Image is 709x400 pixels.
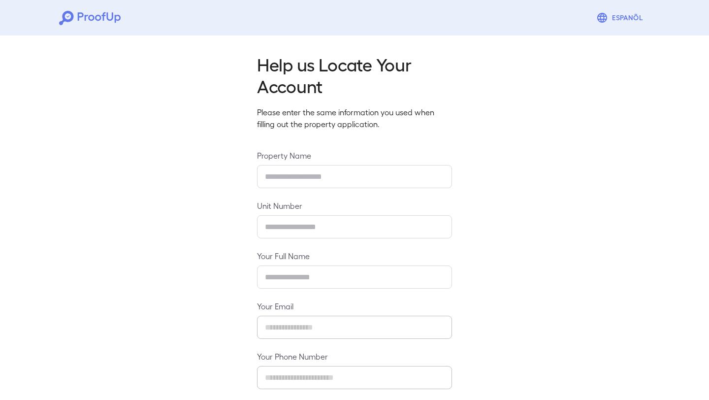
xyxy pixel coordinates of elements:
[257,106,452,130] p: Please enter the same information you used when filling out the property application.
[257,53,452,97] h2: Help us Locate Your Account
[592,8,650,28] button: Espanõl
[257,300,452,312] label: Your Email
[257,351,452,362] label: Your Phone Number
[257,200,452,211] label: Unit Number
[257,250,452,262] label: Your Full Name
[257,150,452,161] label: Property Name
